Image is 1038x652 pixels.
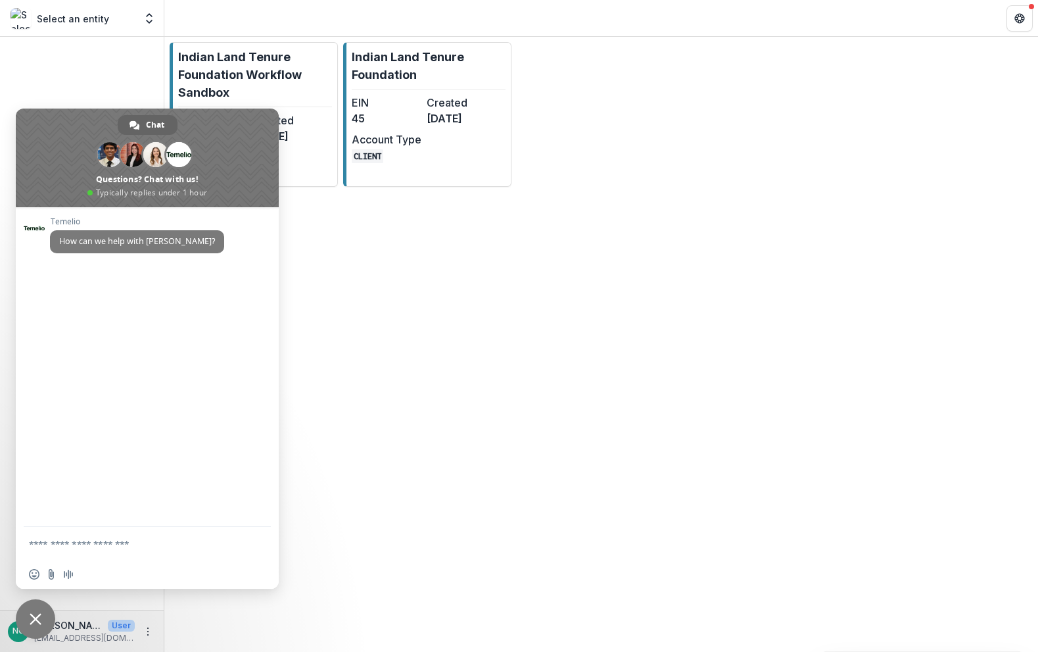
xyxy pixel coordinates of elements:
p: User [108,620,135,632]
p: Indian Land Tenure Foundation Workflow Sandbox [178,48,332,101]
button: Get Help [1006,5,1033,32]
a: Chat [118,115,177,135]
a: Indian Land Tenure FoundationEIN45Created[DATE]Account TypeCLIENT [343,42,511,187]
p: Indian Land Tenure Foundation [352,48,506,84]
span: Insert an emoji [29,569,39,580]
span: Audio message [63,569,74,580]
button: More [140,624,156,639]
p: [PERSON_NAME] [34,618,103,632]
span: Temelio [50,217,224,226]
dd: [DATE] [427,111,496,126]
dd: 45 [352,111,421,126]
p: [EMAIL_ADDRESS][DOMAIN_NAME] [34,632,135,644]
span: Send a file [46,569,57,580]
button: Open entity switcher [140,5,158,32]
dt: Created [427,95,496,111]
dd: [DATE] [253,128,323,144]
img: Select an entity [11,8,32,29]
div: Nicole Olson [12,627,25,636]
span: Chat [146,115,164,135]
a: Indian Land Tenure Foundation Workflow SandboxEIN000000000Created[DATE]Account TypeSANDBOX [170,42,338,187]
code: CLIENT [352,149,383,163]
p: Select an entity [37,12,109,26]
dt: Account Type [352,132,421,147]
dt: EIN [352,95,421,111]
dt: Created [253,113,323,128]
textarea: Compose your message... [29,527,239,560]
span: How can we help with [PERSON_NAME]? [59,236,215,247]
a: Close chat [16,599,55,639]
